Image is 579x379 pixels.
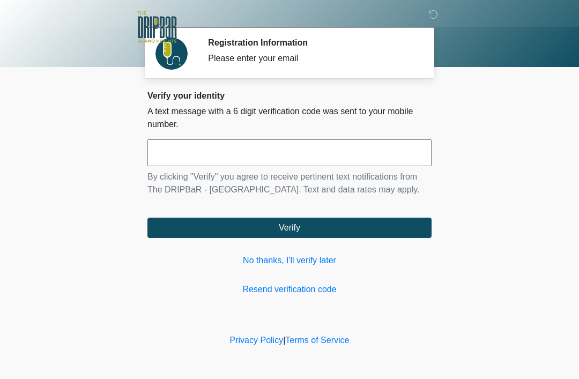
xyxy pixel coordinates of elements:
img: The DRIPBaR - Alamo Heights Logo [137,8,177,46]
a: No thanks, I'll verify later [147,254,432,267]
p: By clicking "Verify" you agree to receive pertinent text notifications from The DRIPBaR - [GEOGRA... [147,170,432,196]
a: Terms of Service [285,336,349,345]
h2: Verify your identity [147,91,432,101]
a: Resend verification code [147,283,432,296]
button: Verify [147,218,432,238]
div: Please enter your email [208,52,415,65]
a: | [283,336,285,345]
p: A text message with a 6 digit verification code was sent to your mobile number. [147,105,432,131]
a: Privacy Policy [230,336,284,345]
